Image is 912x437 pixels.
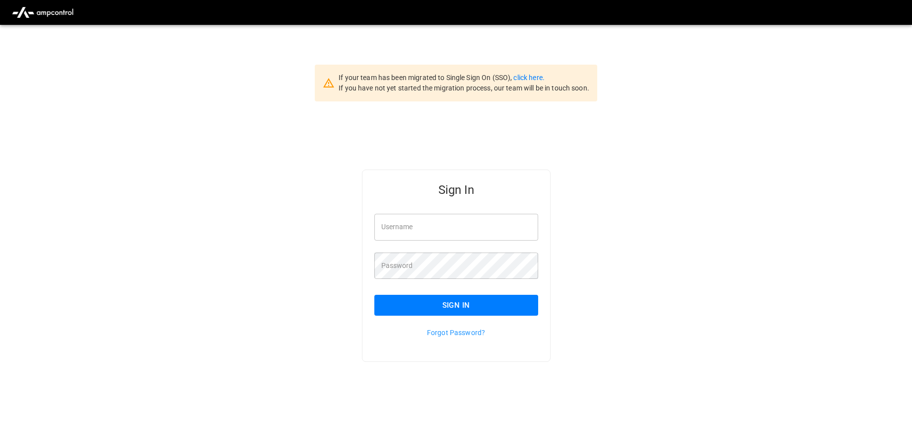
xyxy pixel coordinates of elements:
p: Forgot Password? [374,328,538,338]
span: If your team has been migrated to Single Sign On (SSO), [339,74,513,82]
button: Sign In [374,295,538,316]
img: ampcontrol.io logo [8,3,77,22]
a: click here. [513,74,544,82]
h5: Sign In [374,182,538,198]
span: If you have not yet started the migration process, our team will be in touch soon. [339,84,589,92]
